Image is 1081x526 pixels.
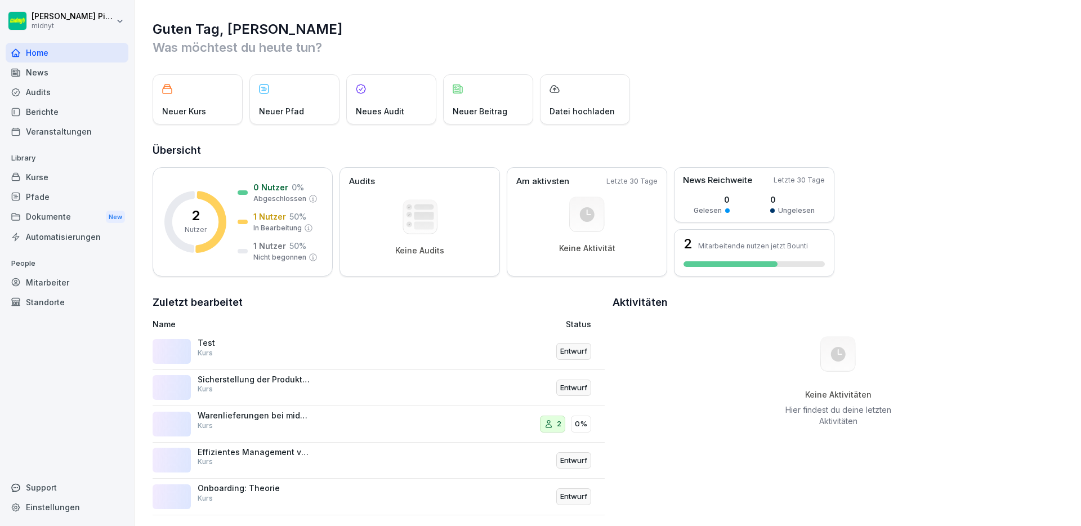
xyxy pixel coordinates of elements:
a: Standorte [6,292,128,312]
p: Entwurf [560,491,587,502]
a: Mitarbeiter [6,273,128,292]
p: Effizientes Management von Warenlieferungen für Franchise-Partner und Mitarbeiter [198,447,310,457]
p: Abgeschlossen [253,194,306,204]
a: Berichte [6,102,128,122]
p: Datei hochladen [550,105,615,117]
a: Veranstaltungen [6,122,128,141]
p: Letzte 30 Tage [774,175,825,185]
a: Onboarding: TheorieKursEntwurf [153,479,605,515]
p: midnyt [32,22,114,30]
p: Nicht begonnen [253,252,306,262]
h3: 2 [684,237,693,251]
p: Ungelesen [778,206,815,216]
h1: Guten Tag, [PERSON_NAME] [153,20,1064,38]
a: Einstellungen [6,497,128,517]
a: TestKursEntwurf [153,333,605,370]
p: Neuer Pfad [259,105,304,117]
p: Name [153,318,436,330]
p: Am aktivsten [516,175,569,188]
p: Entwurf [560,346,587,357]
p: News Reichweite [683,174,752,187]
h5: Keine Aktivitäten [781,390,895,400]
p: 2 [191,209,200,222]
p: People [6,255,128,273]
p: Audits [349,175,375,188]
p: 0 [694,194,730,206]
p: Neues Audit [356,105,404,117]
a: DokumenteNew [6,207,128,228]
div: Support [6,478,128,497]
p: Letzte 30 Tage [606,176,658,186]
p: Warenlieferungen bei midnyt [198,411,310,421]
div: New [106,211,125,224]
p: Hier findest du deine letzten Aktivitäten [781,404,895,427]
p: 1 Nutzer [253,240,286,252]
p: Kurs [198,493,213,503]
a: News [6,63,128,82]
p: Gelesen [694,206,722,216]
a: Audits [6,82,128,102]
a: Home [6,43,128,63]
p: 0 [770,194,815,206]
h2: Aktivitäten [613,295,668,310]
p: Keine Audits [395,246,444,256]
div: Dokumente [6,207,128,228]
p: 0 Nutzer [253,181,288,193]
p: Neuer Beitrag [453,105,507,117]
p: Nutzer [185,225,207,235]
p: Entwurf [560,455,587,466]
p: Neuer Kurs [162,105,206,117]
p: Kurs [198,348,213,358]
p: [PERSON_NAME] Picciolo [32,12,114,21]
a: Warenlieferungen bei midnytKurs20% [153,406,605,443]
p: 0% [575,418,587,430]
h2: Übersicht [153,142,1064,158]
a: Automatisierungen [6,227,128,247]
p: Keine Aktivität [559,243,615,253]
p: Library [6,149,128,167]
a: Kurse [6,167,128,187]
p: Kurs [198,421,213,431]
a: Sicherstellung der Produktverfügbarkeit für Franchise-PartnerKursEntwurf [153,370,605,407]
p: 50 % [289,240,306,252]
p: Sicherstellung der Produktverfügbarkeit für Franchise-Partner [198,375,310,385]
a: Pfade [6,187,128,207]
p: 1 Nutzer [253,211,286,222]
p: 0 % [292,181,304,193]
p: Was möchtest du heute tun? [153,38,1064,56]
a: Effizientes Management von Warenlieferungen für Franchise-Partner und MitarbeiterKursEntwurf [153,443,605,479]
p: Kurs [198,457,213,467]
p: Test [198,338,310,348]
p: In Bearbeitung [253,223,302,233]
p: Mitarbeitende nutzen jetzt Bounti [698,242,808,250]
p: 2 [557,418,561,430]
p: Kurs [198,384,213,394]
p: 50 % [289,211,306,222]
p: Onboarding: Theorie [198,483,310,493]
p: Entwurf [560,382,587,394]
h2: Zuletzt bearbeitet [153,295,605,310]
p: Status [566,318,591,330]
